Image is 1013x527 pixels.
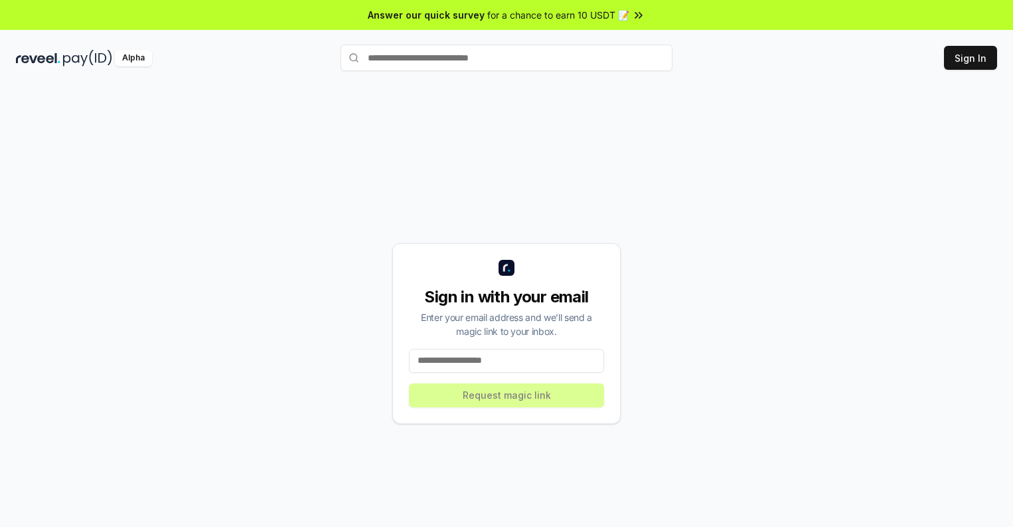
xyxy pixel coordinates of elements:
[487,8,629,22] span: for a chance to earn 10 USDT 📝
[368,8,485,22] span: Answer our quick survey
[944,46,997,70] button: Sign In
[499,260,514,276] img: logo_small
[63,50,112,66] img: pay_id
[409,286,604,308] div: Sign in with your email
[409,310,604,338] div: Enter your email address and we’ll send a magic link to your inbox.
[16,50,60,66] img: reveel_dark
[115,50,152,66] div: Alpha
